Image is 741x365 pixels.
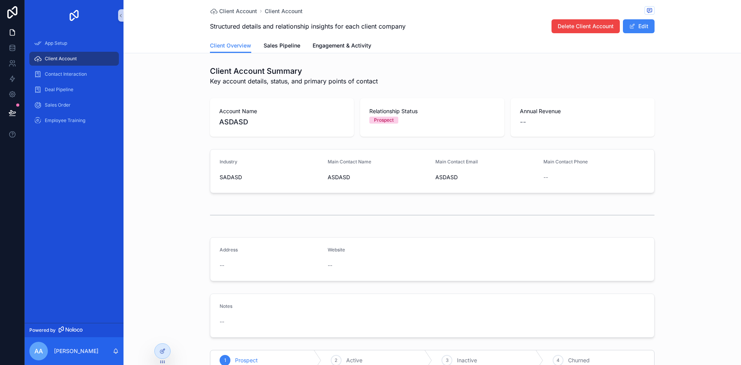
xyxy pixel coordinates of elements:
[369,107,495,115] span: Relationship Status
[520,117,526,127] span: --
[346,357,362,364] span: Active
[220,159,237,165] span: Industry
[220,261,224,269] span: --
[29,98,119,112] a: Sales Order
[435,159,478,165] span: Main Contact Email
[335,357,337,363] span: 2
[45,102,71,108] span: Sales Order
[210,7,257,15] a: Client Account
[520,107,645,115] span: Annual Revenue
[45,56,77,62] span: Client Account
[34,346,43,356] span: AA
[219,117,345,127] span: ASDASD
[235,357,258,364] span: Prospect
[29,83,119,97] a: Deal Pipeline
[29,327,56,333] span: Powered by
[29,114,119,127] a: Employee Training
[623,19,655,33] button: Edit
[210,42,251,49] span: Client Overview
[29,67,119,81] a: Contact Interaction
[568,357,590,364] span: Churned
[328,261,332,269] span: --
[25,323,123,337] a: Powered by
[543,159,588,165] span: Main Contact Phone
[328,173,430,181] span: ASDASD
[220,318,224,326] span: --
[220,173,321,181] span: SADASD
[68,9,80,22] img: App logo
[210,22,406,31] span: Structured details and relationship insights for each client company
[54,347,98,355] p: [PERSON_NAME]
[210,76,378,86] span: Key account details, status, and primary points of contact
[446,357,448,363] span: 3
[29,36,119,50] a: App Setup
[224,357,226,363] span: 1
[557,357,560,363] span: 4
[29,52,119,66] a: Client Account
[313,39,371,54] a: Engagement & Activity
[328,247,345,253] span: Website
[220,303,232,309] span: Notes
[220,247,238,253] span: Address
[264,42,300,49] span: Sales Pipeline
[264,39,300,54] a: Sales Pipeline
[328,159,371,165] span: Main Contact Name
[374,117,394,124] div: Prospect
[45,117,85,124] span: Employee Training
[210,66,378,76] h1: Client Account Summary
[265,7,303,15] a: Client Account
[558,22,614,30] span: Delete Client Account
[457,357,477,364] span: Inactive
[552,19,620,33] button: Delete Client Account
[219,7,257,15] span: Client Account
[45,87,73,93] span: Deal Pipeline
[25,31,123,138] div: scrollable content
[45,71,87,77] span: Contact Interaction
[543,173,548,181] span: --
[210,39,251,53] a: Client Overview
[219,107,345,115] span: Account Name
[313,42,371,49] span: Engagement & Activity
[435,173,537,181] span: ASDASD
[45,40,67,46] span: App Setup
